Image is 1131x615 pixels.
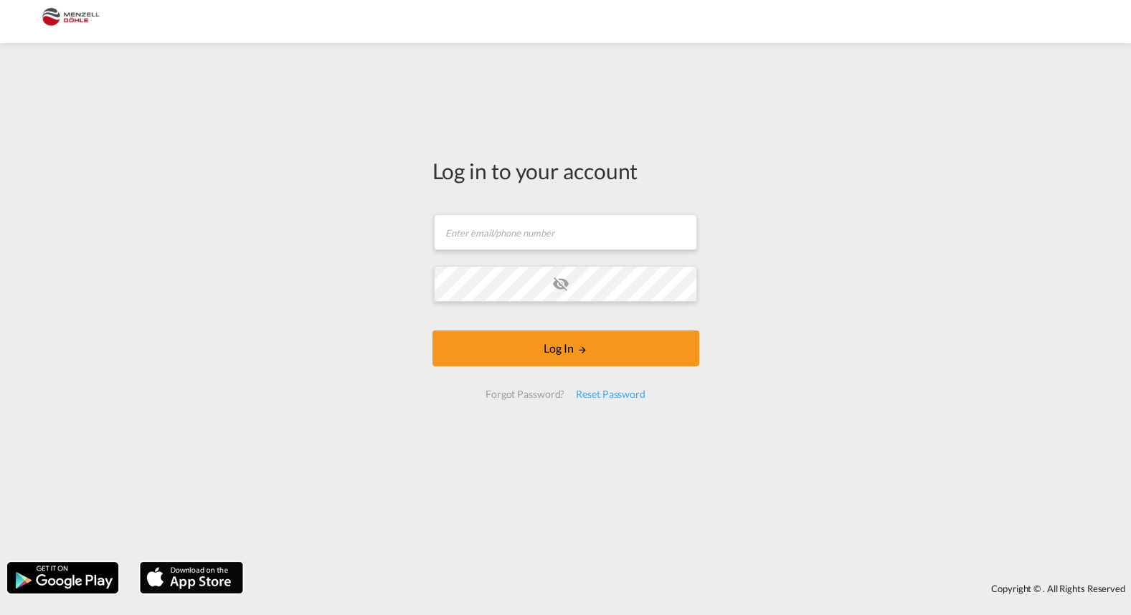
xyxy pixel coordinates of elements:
input: Enter email/phone number [434,214,697,250]
div: Copyright © . All Rights Reserved [250,576,1131,601]
img: google.png [6,561,120,595]
div: Log in to your account [432,156,699,186]
img: apple.png [138,561,245,595]
md-icon: icon-eye-off [552,275,569,292]
img: 5c2b1670644e11efba44c1e626d722bd.JPG [22,6,118,38]
button: LOGIN [432,330,699,366]
div: Forgot Password? [480,381,570,407]
div: Reset Password [570,381,651,407]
